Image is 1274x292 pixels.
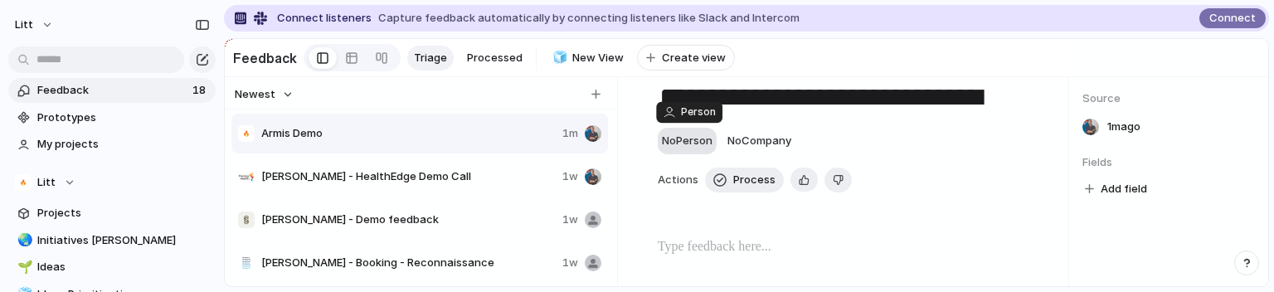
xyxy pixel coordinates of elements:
span: Connect [1209,10,1256,27]
button: NoPerson [658,128,717,154]
span: Fields [1082,154,1255,171]
span: Add field [1101,181,1147,197]
span: 1m [562,125,578,142]
span: 1w [562,255,578,271]
span: No Person [662,134,712,147]
span: Litt [15,17,33,33]
button: Litt [7,12,62,38]
span: Triage [414,50,447,66]
span: Newest [235,86,275,103]
span: 1w [562,168,578,185]
button: 🧊 [550,50,566,66]
button: NoCompany [723,128,795,154]
span: Connect listeners [277,10,372,27]
button: Process [705,168,784,192]
span: No Company [727,134,791,147]
div: 🧊 [552,48,564,67]
button: Add field [1082,178,1150,200]
span: [PERSON_NAME] - Demo feedback [261,212,556,228]
span: [PERSON_NAME] - Booking - Reconnaissance [261,255,556,271]
button: Connect [1199,8,1266,28]
span: Person [681,105,716,119]
span: Process [733,172,776,188]
span: 1w [562,212,578,228]
span: [PERSON_NAME] - HealthEdge Demo Call [261,168,556,185]
a: Prototypes [8,105,216,130]
button: Create view [637,45,735,71]
a: Processed [460,46,529,71]
button: Delete [824,168,852,192]
button: Newest [232,84,296,105]
span: Armis Demo [261,125,556,142]
a: 🧊New View [543,46,630,71]
a: Triage [407,46,454,71]
span: My projects [37,136,210,153]
h2: Feedback [233,48,297,68]
span: Actions [658,172,698,188]
a: My projects [8,132,216,157]
a: Feedback18 [8,78,216,103]
span: 18 [192,82,209,99]
span: Feedback [37,82,187,99]
span: Capture feedback automatically by connecting listeners like Slack and Intercom [378,10,800,27]
span: New View [572,50,624,66]
span: Create view [662,50,726,66]
span: 1m ago [1107,119,1140,135]
span: Source [1082,90,1255,107]
span: Prototypes [37,109,210,126]
span: Processed [467,50,523,66]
